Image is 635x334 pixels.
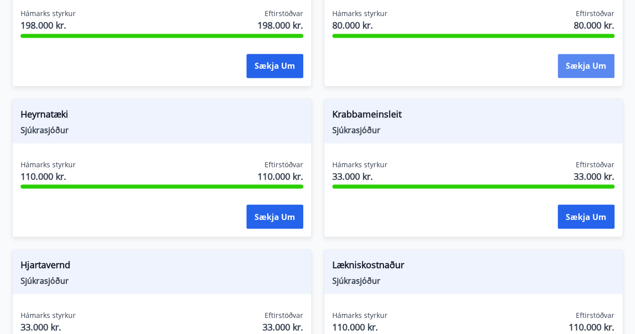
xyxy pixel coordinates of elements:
span: 198.000 kr. [21,19,76,32]
span: Eftirstöðvar [576,9,614,19]
span: Hámarks styrkur [21,310,76,320]
button: Sækja um [246,54,303,78]
span: 80.000 kr. [332,19,388,32]
span: 110.000 kr. [332,320,388,333]
span: Eftirstöðvar [265,9,303,19]
span: Sjúkrasjóður [332,124,615,135]
span: 33.000 kr. [574,169,614,182]
button: Sækja um [246,204,303,229]
span: Sjúkrasjóður [21,275,303,286]
span: 80.000 kr. [574,19,614,32]
span: Eftirstöðvar [265,310,303,320]
span: Hámarks styrkur [332,310,388,320]
span: 33.000 kr. [263,320,303,333]
span: Hámarks styrkur [332,9,388,19]
span: 110.000 kr. [21,169,76,182]
span: Hjartavernd [21,258,303,275]
span: Eftirstöðvar [576,159,614,169]
span: Sjúkrasjóður [21,124,303,135]
span: Hámarks styrkur [332,159,388,169]
span: Heyrnatæki [21,107,303,124]
span: 33.000 kr. [332,169,388,182]
span: Hámarks styrkur [21,159,76,169]
span: Krabbameinsleit [332,107,615,124]
span: Eftirstöðvar [265,159,303,169]
span: 33.000 kr. [21,320,76,333]
span: Eftirstöðvar [576,310,614,320]
span: 198.000 kr. [258,19,303,32]
button: Sækja um [558,204,614,229]
span: Hámarks styrkur [21,9,76,19]
button: Sækja um [558,54,614,78]
span: 110.000 kr. [569,320,614,333]
span: 110.000 kr. [258,169,303,182]
span: Lækniskostnaður [332,258,615,275]
span: Sjúkrasjóður [332,275,615,286]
